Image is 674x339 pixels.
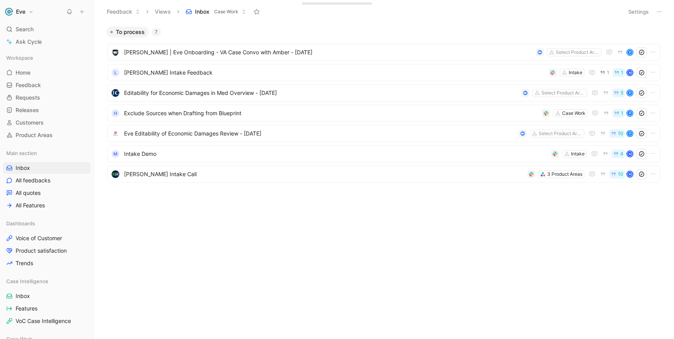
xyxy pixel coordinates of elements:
[3,147,90,211] div: Main sectionInboxAll feedbacksAll quotesAll Features
[3,67,90,79] a: Home
[621,91,623,95] span: 5
[612,150,625,158] button: 4
[3,162,90,174] a: Inbox
[3,79,90,91] a: Feedback
[3,104,90,116] a: Releases
[3,52,90,64] div: Workspace
[124,48,533,57] span: [PERSON_NAME] | Eve Onboarding - VA Case Convo with Amber - [DATE]
[3,218,90,269] div: DashboardsVoice of CustomerProduct satisfactionTrends
[6,54,33,62] span: Workspace
[607,70,609,75] span: 1
[112,69,119,77] div: L
[16,292,30,300] span: Inbox
[116,28,145,36] span: To process
[16,106,39,114] span: Releases
[609,129,625,138] button: 10
[3,290,90,302] a: Inbox
[539,130,582,137] div: Select Product Areas
[5,8,13,16] img: Eve
[3,92,90,103] a: Requests
[547,170,582,178] div: 3 Product Areas
[16,164,30,172] span: Inbox
[124,109,539,118] span: Exclude Sources when Drafting from Blueprint
[627,151,633,157] div: M
[112,89,119,97] img: logo
[107,105,660,122] a: HExclude Sources when Drafting from BlueprintCase Work1P
[609,170,625,178] button: 10
[152,28,161,36] div: 7
[112,150,119,158] div: M
[16,234,62,242] span: Voice of Customer
[16,8,25,15] h1: Eve
[214,8,238,16] span: Case Work
[112,130,119,137] img: logo
[16,37,42,46] span: Ask Cycle
[3,147,90,159] div: Main section
[3,315,90,327] a: VoC Case Intelligence
[124,129,516,138] span: Eve Editability of Economic Damages Review - [DATE]
[16,189,41,197] span: All quotes
[3,6,35,17] button: EveEve
[124,88,518,98] span: Editability for Economic Damages in Med Overview - [DATE]
[612,109,625,118] button: 1
[627,171,633,177] div: M
[16,202,45,209] span: All Features
[112,170,119,178] img: logo
[107,44,660,61] a: logo[PERSON_NAME] | Eve Onboarding - VA Case Convo with Amber - [DATE]Select Product AreasP
[16,69,30,77] span: Home
[3,245,90,257] a: Product satisfaction
[106,27,149,37] button: To process
[182,6,250,18] button: InboxCase Work
[627,90,633,96] div: P
[625,6,652,17] button: Settings
[612,89,625,97] button: 5
[569,69,582,77] div: Intake
[556,48,600,56] div: Select Product Areas
[3,23,90,35] div: Search
[3,218,90,229] div: Dashboards
[3,275,90,287] div: Case Intelligence
[621,111,623,116] span: 1
[16,119,44,127] span: Customers
[541,89,585,97] div: Select Product Areas
[618,172,623,177] span: 10
[3,117,90,128] a: Customers
[16,81,41,89] span: Feedback
[16,317,71,325] span: VoC Case Intelligence
[6,219,35,227] span: Dashboards
[621,70,623,75] span: 1
[3,200,90,211] a: All Features
[124,68,546,77] span: [PERSON_NAME] Intake Feedback
[3,187,90,199] a: All quotes
[16,131,53,139] span: Product Areas
[627,50,633,55] div: P
[6,277,48,285] span: Case Intelligence
[571,150,585,158] div: Intake
[124,149,548,159] span: Intake Demo
[107,64,660,81] a: L[PERSON_NAME] Intake FeedbackIntake11M
[124,169,524,179] span: [PERSON_NAME] Intake Call
[598,68,611,77] button: 1
[112,48,119,56] img: logo
[16,305,37,312] span: Features
[3,257,90,269] a: Trends
[6,149,37,157] span: Main section
[107,125,660,142] a: logoEve Editability of Economic Damages Review - [DATE]Select Product Areas10P
[103,6,144,18] button: Feedback
[3,303,90,314] a: Features
[612,68,625,77] button: 1
[107,145,660,162] a: MIntake DemoIntake4M
[16,25,34,34] span: Search
[16,259,33,267] span: Trends
[627,70,633,75] div: M
[620,152,623,156] span: 4
[16,247,67,255] span: Product satisfaction
[627,131,633,136] div: P
[107,84,660,102] a: logoEditability for Economic Damages in Med Overview - [DATE]Select Product Areas5P
[3,36,90,48] a: Ask Cycle
[3,232,90,244] a: Voice of Customer
[112,109,119,117] div: H
[562,109,585,117] div: Case Work
[3,175,90,186] a: All feedbacks
[195,8,209,16] span: Inbox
